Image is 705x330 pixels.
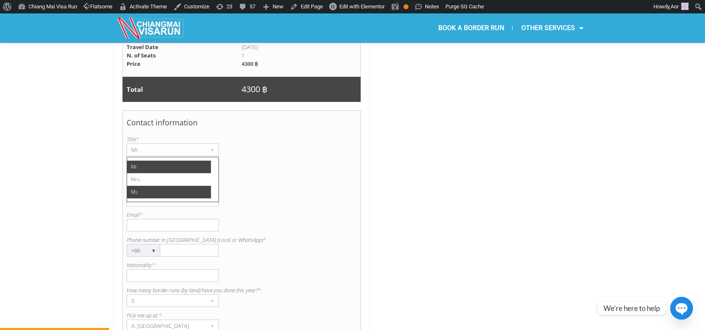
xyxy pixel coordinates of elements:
a: BOOK A BORDER RUN [429,18,512,38]
label: Phone number in [GEOGRAPHIC_DATA] (Local or WhatsApp) [127,236,357,244]
td: [DATE] [242,43,361,52]
label: Title [127,135,357,143]
td: Price [122,60,242,68]
label: Email [127,210,357,219]
div: ▾ [148,244,160,256]
td: 1 [242,52,361,60]
label: First name [127,160,357,169]
td: N. of Seats [122,52,242,60]
div: +66 [127,244,144,256]
label: Last name [127,185,357,194]
a: OTHER SERVICES [512,18,591,38]
div: Mr. [127,144,203,156]
td: 4300 ฿ [242,60,361,68]
div: OK [403,4,408,9]
li: Mr. [127,161,211,173]
td: Total [122,77,242,102]
label: Pick me up at: [127,311,357,320]
td: Travel Date [122,43,242,52]
td: 4300 ฿ [242,77,361,102]
h4: Contact information [127,114,357,135]
span: Aor [671,3,679,10]
div: 0 [127,295,203,307]
nav: Menu [352,18,591,38]
label: Nationality [127,261,357,269]
span: Edit with Elementor [339,3,385,10]
label: How many border runs (by land) have you done this year? [127,286,357,294]
li: Mrs. [127,173,211,186]
li: Ms. [127,186,211,198]
div: ▾ [207,295,219,307]
div: ▾ [207,144,219,156]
